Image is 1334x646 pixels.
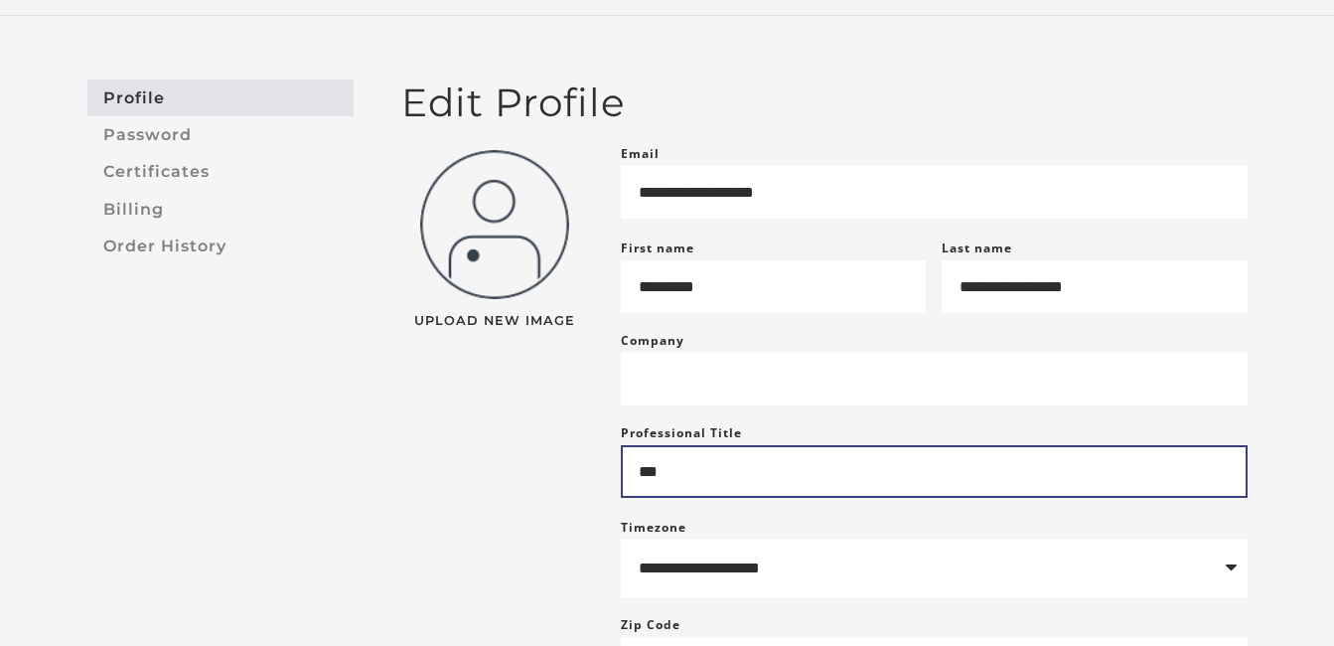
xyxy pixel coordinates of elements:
[621,142,660,166] label: Email
[87,80,354,116] a: Profile
[621,421,742,445] label: Professional Title
[87,154,354,191] a: Certificates
[621,613,680,637] label: Zip Code
[942,240,1012,256] label: Last name
[621,329,684,353] label: Company
[87,116,354,153] a: Password
[87,228,354,264] a: Order History
[621,519,686,536] label: Timezone
[621,240,694,256] label: First name
[401,80,1248,126] h2: Edit Profile
[87,191,354,228] a: Billing
[401,315,589,328] span: Upload New Image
